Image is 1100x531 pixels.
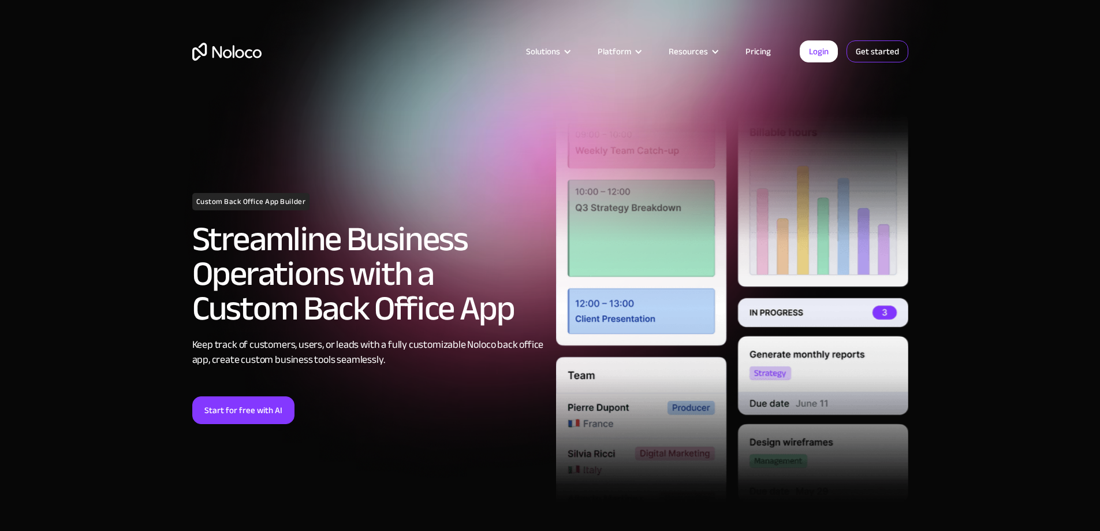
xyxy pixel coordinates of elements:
[526,44,560,59] div: Solutions
[847,40,908,62] a: Get started
[192,337,545,367] div: Keep track of customers, users, or leads with a fully customizable Noloco back office app, create...
[800,40,838,62] a: Login
[192,396,294,424] a: Start for free with AI
[512,44,583,59] div: Solutions
[192,43,262,61] a: home
[192,222,545,326] h2: Streamline Business Operations with a Custom Back Office App
[654,44,731,59] div: Resources
[192,193,310,210] h1: Custom Back Office App Builder
[598,44,631,59] div: Platform
[731,44,785,59] a: Pricing
[669,44,708,59] div: Resources
[583,44,654,59] div: Platform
